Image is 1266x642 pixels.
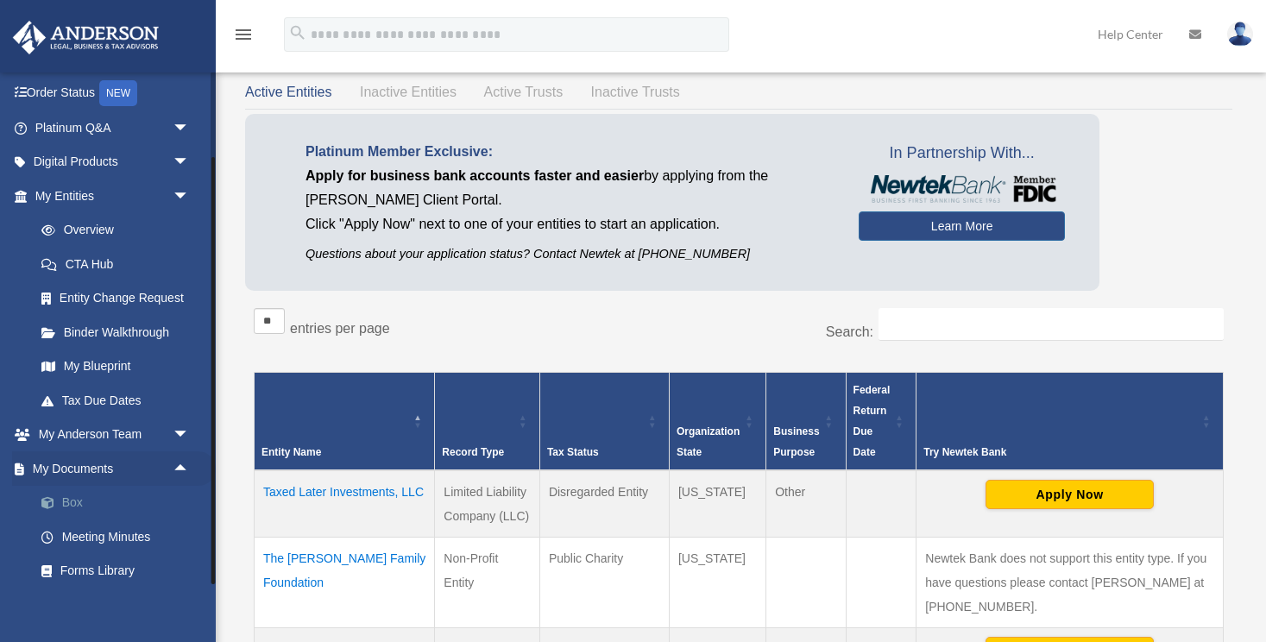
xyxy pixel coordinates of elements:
th: Entity Name: Activate to invert sorting [255,372,435,470]
p: Platinum Member Exclusive: [305,140,833,164]
a: My Entitiesarrow_drop_down [12,179,207,213]
td: Newtek Bank does not support this entity type. If you have questions please contact [PERSON_NAME]... [916,537,1224,627]
span: arrow_drop_down [173,110,207,146]
span: Federal Return Due Date [853,384,891,458]
th: Federal Return Due Date: Activate to sort [846,372,916,470]
td: [US_STATE] [669,470,765,538]
button: Apply Now [986,480,1154,509]
span: arrow_drop_down [173,179,207,214]
th: Organization State: Activate to sort [669,372,765,470]
a: Tax Due Dates [24,383,207,418]
label: entries per page [290,321,390,336]
i: menu [233,24,254,45]
img: NewtekBankLogoSM.png [867,175,1056,203]
span: Business Purpose [773,425,819,458]
th: Record Type: Activate to sort [435,372,540,470]
span: Inactive Entities [360,85,457,99]
i: search [288,23,307,42]
span: Active Entities [245,85,331,99]
a: Binder Walkthrough [24,315,207,349]
a: Order StatusNEW [12,76,216,111]
div: NEW [99,80,137,106]
a: Forms Library [24,554,216,588]
img: Anderson Advisors Platinum Portal [8,21,164,54]
span: Active Trusts [484,85,564,99]
span: arrow_drop_down [173,145,207,180]
a: Entity Change Request [24,281,207,316]
span: In Partnership With... [859,140,1065,167]
span: Entity Name [261,446,321,458]
td: Taxed Later Investments, LLC [255,470,435,538]
td: Other [766,470,846,538]
th: Tax Status: Activate to sort [539,372,669,470]
span: arrow_drop_up [173,451,207,487]
span: Record Type [442,446,504,458]
a: My Documentsarrow_drop_up [12,451,216,486]
td: Limited Liability Company (LLC) [435,470,540,538]
th: Try Newtek Bank : Activate to sort [916,372,1224,470]
td: Public Charity [539,537,669,627]
span: Apply for business bank accounts faster and easier [305,168,644,183]
a: Box [24,486,216,520]
a: Digital Productsarrow_drop_down [12,145,216,179]
td: Disregarded Entity [539,470,669,538]
a: CTA Hub [24,247,207,281]
th: Business Purpose: Activate to sort [766,372,846,470]
img: User Pic [1227,22,1253,47]
a: Meeting Minutes [24,519,216,554]
span: Organization State [677,425,740,458]
a: Platinum Q&Aarrow_drop_down [12,110,216,145]
td: [US_STATE] [669,537,765,627]
div: Try Newtek Bank [923,442,1197,463]
td: The [PERSON_NAME] Family Foundation [255,537,435,627]
td: Non-Profit Entity [435,537,540,627]
a: Overview [24,213,198,248]
span: Tax Status [547,446,599,458]
a: My Blueprint [24,349,207,384]
p: Questions about your application status? Contact Newtek at [PHONE_NUMBER] [305,243,833,265]
span: arrow_drop_down [173,418,207,453]
label: Search: [826,324,873,339]
a: My Anderson Teamarrow_drop_down [12,418,216,452]
span: Inactive Trusts [591,85,680,99]
a: Learn More [859,211,1065,241]
p: Click "Apply Now" next to one of your entities to start an application. [305,212,833,236]
a: menu [233,30,254,45]
p: by applying from the [PERSON_NAME] Client Portal. [305,164,833,212]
